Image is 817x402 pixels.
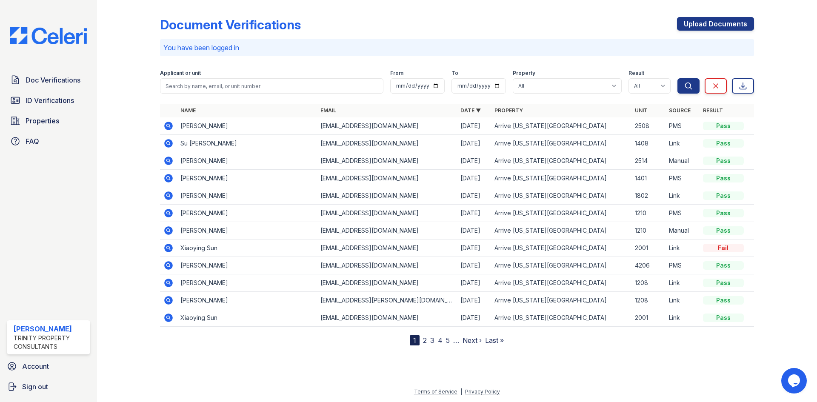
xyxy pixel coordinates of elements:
[177,135,317,152] td: Su [PERSON_NAME]
[453,335,459,345] span: …
[703,174,744,182] div: Pass
[703,209,744,217] div: Pass
[631,135,666,152] td: 1408
[390,70,403,77] label: From
[317,274,457,292] td: [EMAIL_ADDRESS][DOMAIN_NAME]
[317,205,457,222] td: [EMAIL_ADDRESS][DOMAIN_NAME]
[666,222,700,239] td: Manual
[631,292,666,309] td: 1208
[703,279,744,287] div: Pass
[457,152,491,170] td: [DATE]
[631,187,666,205] td: 1802
[666,274,700,292] td: Link
[666,152,700,170] td: Manual
[177,170,317,187] td: [PERSON_NAME]
[669,107,691,114] a: Source
[703,107,723,114] a: Result
[438,336,443,345] a: 4
[703,157,744,165] div: Pass
[414,388,457,395] a: Terms of Service
[457,239,491,257] td: [DATE]
[317,292,457,309] td: [EMAIL_ADDRESS][PERSON_NAME][DOMAIN_NAME]
[451,70,458,77] label: To
[317,309,457,327] td: [EMAIL_ADDRESS][DOMAIN_NAME]
[491,187,631,205] td: Arrive [US_STATE][GEOGRAPHIC_DATA]
[703,261,744,270] div: Pass
[457,135,491,152] td: [DATE]
[703,191,744,200] div: Pass
[160,17,301,32] div: Document Verifications
[491,205,631,222] td: Arrive [US_STATE][GEOGRAPHIC_DATA]
[666,187,700,205] td: Link
[666,257,700,274] td: PMS
[26,136,39,146] span: FAQ
[457,187,491,205] td: [DATE]
[666,117,700,135] td: PMS
[317,187,457,205] td: [EMAIL_ADDRESS][DOMAIN_NAME]
[22,361,49,371] span: Account
[317,117,457,135] td: [EMAIL_ADDRESS][DOMAIN_NAME]
[317,170,457,187] td: [EMAIL_ADDRESS][DOMAIN_NAME]
[491,117,631,135] td: Arrive [US_STATE][GEOGRAPHIC_DATA]
[666,309,700,327] td: Link
[3,378,94,395] a: Sign out
[7,71,90,88] a: Doc Verifications
[703,314,744,322] div: Pass
[491,135,631,152] td: Arrive [US_STATE][GEOGRAPHIC_DATA]
[430,336,434,345] a: 3
[177,187,317,205] td: [PERSON_NAME]
[631,152,666,170] td: 2514
[491,257,631,274] td: Arrive [US_STATE][GEOGRAPHIC_DATA]
[26,95,74,105] span: ID Verifications
[513,70,535,77] label: Property
[460,388,462,395] div: |
[491,239,631,257] td: Arrive [US_STATE][GEOGRAPHIC_DATA]
[666,205,700,222] td: PMS
[457,117,491,135] td: [DATE]
[317,239,457,257] td: [EMAIL_ADDRESS][DOMAIN_NAME]
[177,117,317,135] td: [PERSON_NAME]
[446,336,450,345] a: 5
[177,152,317,170] td: [PERSON_NAME]
[781,368,808,393] iframe: chat widget
[163,43,751,53] p: You have been logged in
[317,257,457,274] td: [EMAIL_ADDRESS][DOMAIN_NAME]
[491,152,631,170] td: Arrive [US_STATE][GEOGRAPHIC_DATA]
[703,226,744,235] div: Pass
[160,78,383,94] input: Search by name, email, or unit number
[177,205,317,222] td: [PERSON_NAME]
[463,336,482,345] a: Next ›
[628,70,644,77] label: Result
[177,239,317,257] td: Xiaoying Sun
[177,222,317,239] td: [PERSON_NAME]
[180,107,196,114] a: Name
[7,112,90,129] a: Properties
[631,274,666,292] td: 1208
[457,292,491,309] td: [DATE]
[485,336,504,345] a: Last »
[635,107,648,114] a: Unit
[494,107,523,114] a: Property
[703,244,744,252] div: Fail
[457,257,491,274] td: [DATE]
[631,239,666,257] td: 2001
[666,170,700,187] td: PMS
[491,309,631,327] td: Arrive [US_STATE][GEOGRAPHIC_DATA]
[457,205,491,222] td: [DATE]
[457,170,491,187] td: [DATE]
[631,222,666,239] td: 1210
[320,107,336,114] a: Email
[26,75,80,85] span: Doc Verifications
[7,92,90,109] a: ID Verifications
[14,324,87,334] div: [PERSON_NAME]
[177,292,317,309] td: [PERSON_NAME]
[491,222,631,239] td: Arrive [US_STATE][GEOGRAPHIC_DATA]
[666,239,700,257] td: Link
[14,334,87,351] div: Trinity Property Consultants
[491,170,631,187] td: Arrive [US_STATE][GEOGRAPHIC_DATA]
[677,17,754,31] a: Upload Documents
[177,257,317,274] td: [PERSON_NAME]
[7,133,90,150] a: FAQ
[457,222,491,239] td: [DATE]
